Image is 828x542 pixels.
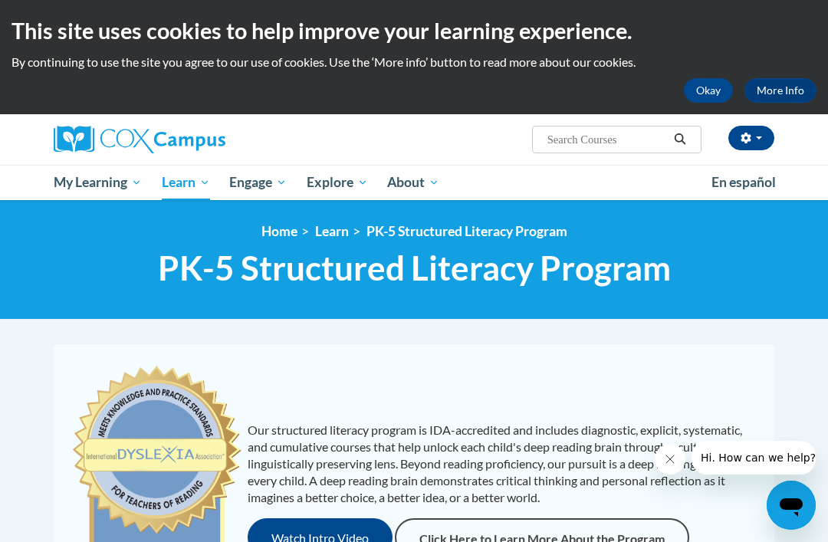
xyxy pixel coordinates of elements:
[297,165,378,200] a: Explore
[11,54,816,71] p: By continuing to use the site you agree to our use of cookies. Use the ‘More info’ button to read...
[219,165,297,200] a: Engage
[315,223,349,239] a: Learn
[669,130,692,149] button: Search
[44,165,152,200] a: My Learning
[307,173,368,192] span: Explore
[546,130,669,149] input: Search Courses
[162,173,210,192] span: Learn
[767,481,816,530] iframe: Button to launch messaging window
[387,173,439,192] span: About
[42,165,786,200] div: Main menu
[655,444,685,475] iframe: Close message
[248,422,760,506] p: Our structured literacy program is IDA-accredited and includes diagnostic, explicit, systematic, ...
[152,165,220,200] a: Learn
[692,441,816,475] iframe: Message from company
[378,165,450,200] a: About
[261,223,297,239] a: Home
[54,126,225,153] img: Cox Campus
[711,174,776,190] span: En español
[744,78,816,103] a: More Info
[229,173,287,192] span: Engage
[54,173,142,192] span: My Learning
[728,126,774,150] button: Account Settings
[11,15,816,46] h2: This site uses cookies to help improve your learning experience.
[366,223,567,239] a: PK-5 Structured Literacy Program
[701,166,786,199] a: En español
[684,78,733,103] button: Okay
[158,248,671,288] span: PK-5 Structured Literacy Program
[54,126,278,153] a: Cox Campus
